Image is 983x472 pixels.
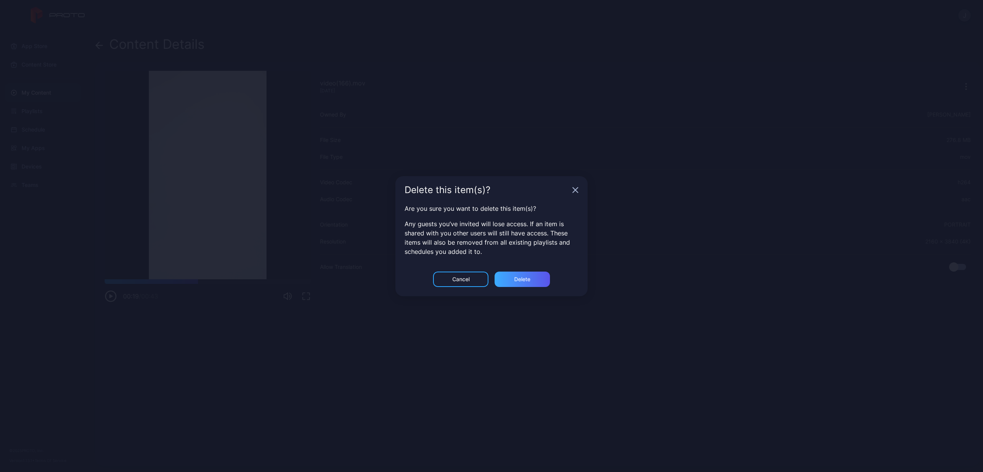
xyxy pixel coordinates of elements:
[405,219,578,256] p: Any guests you’ve invited will lose access. If an item is shared with you other users will still ...
[433,272,488,287] button: Cancel
[495,272,550,287] button: Delete
[452,276,470,282] div: Cancel
[405,185,569,195] div: Delete this item(s)?
[514,276,530,282] div: Delete
[405,204,578,213] p: Are you sure you want to delete this item(s)?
